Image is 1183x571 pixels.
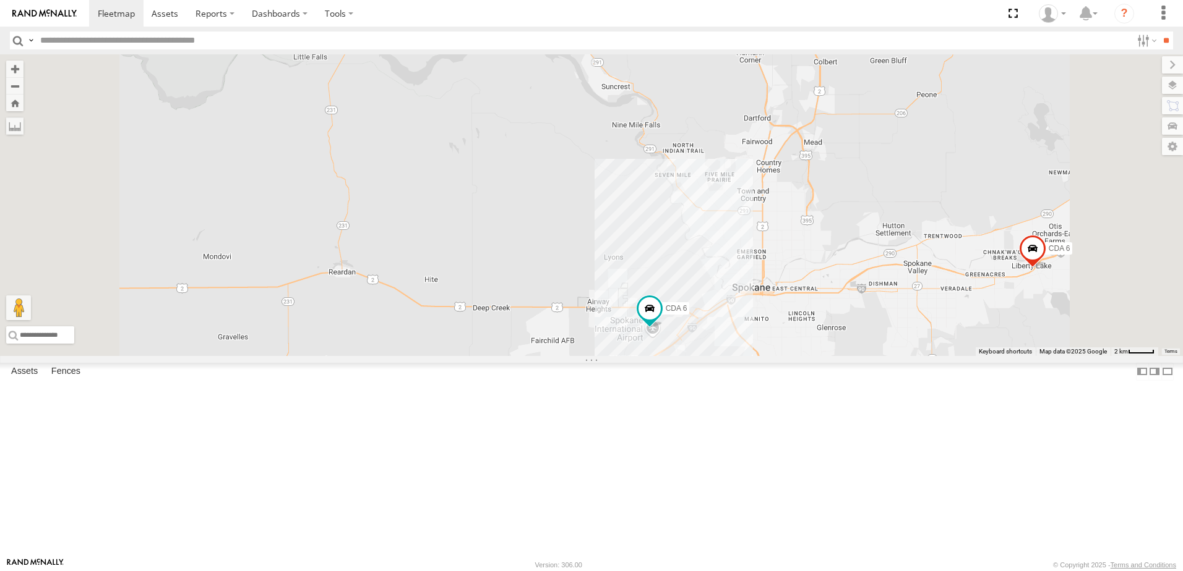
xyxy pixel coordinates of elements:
button: Zoom in [6,61,24,77]
button: Zoom out [6,77,24,95]
label: Fences [45,363,87,380]
button: Keyboard shortcuts [979,347,1032,356]
label: Dock Summary Table to the Left [1136,363,1148,381]
label: Hide Summary Table [1161,363,1174,381]
button: Drag Pegman onto the map to open Street View [6,295,31,320]
label: Search Query [26,32,36,49]
label: Map Settings [1162,138,1183,155]
div: Brandon McMartin [1035,4,1070,23]
img: rand-logo.svg [12,9,77,18]
label: Assets [5,363,44,380]
i: ? [1114,4,1134,23]
span: Map data ©2025 Google [1039,348,1107,355]
span: 2 km [1114,348,1128,355]
button: Zoom Home [6,95,24,111]
label: Measure [6,117,24,135]
a: Terms (opens in new tab) [1164,349,1177,354]
a: Terms and Conditions [1111,561,1176,569]
div: Version: 306.00 [535,561,582,569]
span: CDA 6 [1049,244,1070,253]
a: Visit our Website [7,559,64,571]
button: Map Scale: 2 km per 39 pixels [1111,347,1158,356]
div: © Copyright 2025 - [1053,561,1176,569]
label: Search Filter Options [1132,32,1159,49]
span: CDA 6 [666,305,687,313]
label: Dock Summary Table to the Right [1148,363,1161,381]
